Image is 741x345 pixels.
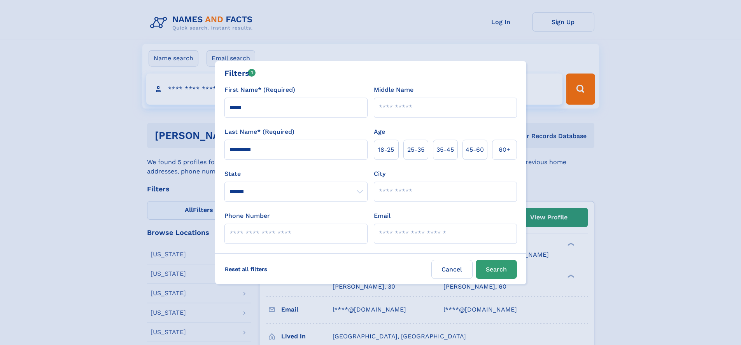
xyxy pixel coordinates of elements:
label: Email [374,211,391,221]
span: 18‑25 [378,145,394,154]
button: Search [476,260,517,279]
label: Last Name* (Required) [224,127,294,137]
label: Middle Name [374,85,413,95]
div: Filters [224,67,256,79]
label: Cancel [431,260,473,279]
span: 60+ [499,145,510,154]
label: State [224,169,368,179]
span: 45‑60 [466,145,484,154]
label: Reset all filters [220,260,272,278]
label: Phone Number [224,211,270,221]
label: Age [374,127,385,137]
label: First Name* (Required) [224,85,295,95]
label: City [374,169,385,179]
span: 25‑35 [407,145,424,154]
span: 35‑45 [436,145,454,154]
